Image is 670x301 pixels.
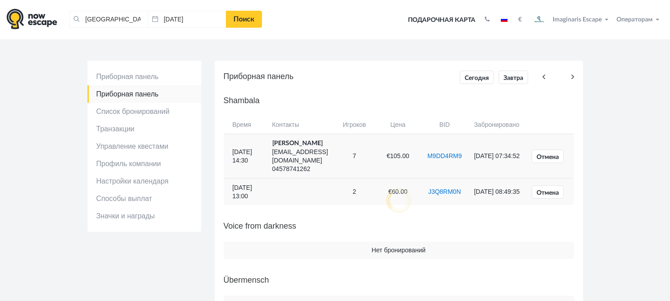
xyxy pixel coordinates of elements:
button: Операторам [614,15,663,24]
td: [DATE] 14:30 [224,134,268,178]
button: € [514,15,526,24]
h5: Shambala [224,94,574,107]
a: Профиль компании [87,155,201,172]
a: Список бронирований [87,103,201,120]
td: 2 [333,178,376,205]
a: Настройки календаря [87,172,201,190]
td: [DATE] 08:49:35 [470,178,526,205]
img: ru.jpg [501,17,508,22]
th: Контакты [268,116,333,134]
a: Способы выплат [87,190,201,207]
a: Завтра [499,71,528,84]
h5: Voice from darkness [224,219,574,233]
button: Imaginaris Escape [529,11,612,29]
span: Операторам [616,17,653,23]
td: 7 [333,134,376,178]
td: €105.00 [376,134,420,178]
td: [DATE] 13:00 [224,178,268,205]
th: BID [420,116,470,134]
a: Подарочная карта [405,10,479,30]
span: Imaginaris Escape [553,15,602,23]
th: Игроков [333,116,376,134]
strong: € [518,17,522,23]
h5: Приборная панель [224,70,574,85]
a: M9DD4RM9 [427,152,462,159]
a: Приборная панель [87,85,201,103]
td: [EMAIL_ADDRESS][DOMAIN_NAME] 04578741262 [268,134,333,178]
a: Управление квестами [87,138,201,155]
a: Отмена [532,185,564,199]
a: J3Q8RM0N [428,188,461,195]
a: Поиск [226,11,262,28]
h5: Übermensch [224,273,574,287]
a: Приборная панель [87,68,201,85]
a: Значки и награды [87,207,201,225]
input: Город или название квеста [69,11,148,28]
td: €60.00 [376,178,420,205]
img: logo [7,8,57,29]
input: Дата [148,11,226,28]
th: Время [224,116,268,134]
a: Отмена [532,150,564,163]
th: Забронировано [470,116,526,134]
b: [PERSON_NAME] [272,140,323,146]
a: Сегодня [460,71,494,84]
a: Транзакции [87,120,201,138]
td: Нет бронирований [224,242,574,259]
td: [DATE] 07:34:52 [470,134,526,178]
th: Цена [376,116,420,134]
